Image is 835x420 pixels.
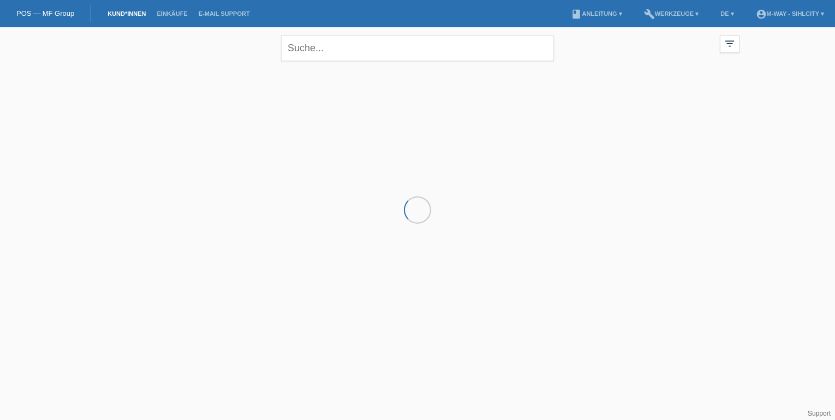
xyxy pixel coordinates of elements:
a: Einkäufe [151,10,193,17]
i: account_circle [756,9,767,20]
a: buildWerkzeuge ▾ [639,10,705,17]
a: POS — MF Group [16,9,74,17]
a: bookAnleitung ▾ [565,10,627,17]
i: build [644,9,655,20]
i: filter_list [724,38,736,50]
a: account_circlem-way - Sihlcity ▾ [750,10,830,17]
a: Support [808,410,831,417]
i: book [571,9,582,20]
input: Suche... [281,35,554,61]
a: Kund*innen [102,10,151,17]
a: E-Mail Support [193,10,255,17]
a: DE ▾ [715,10,739,17]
